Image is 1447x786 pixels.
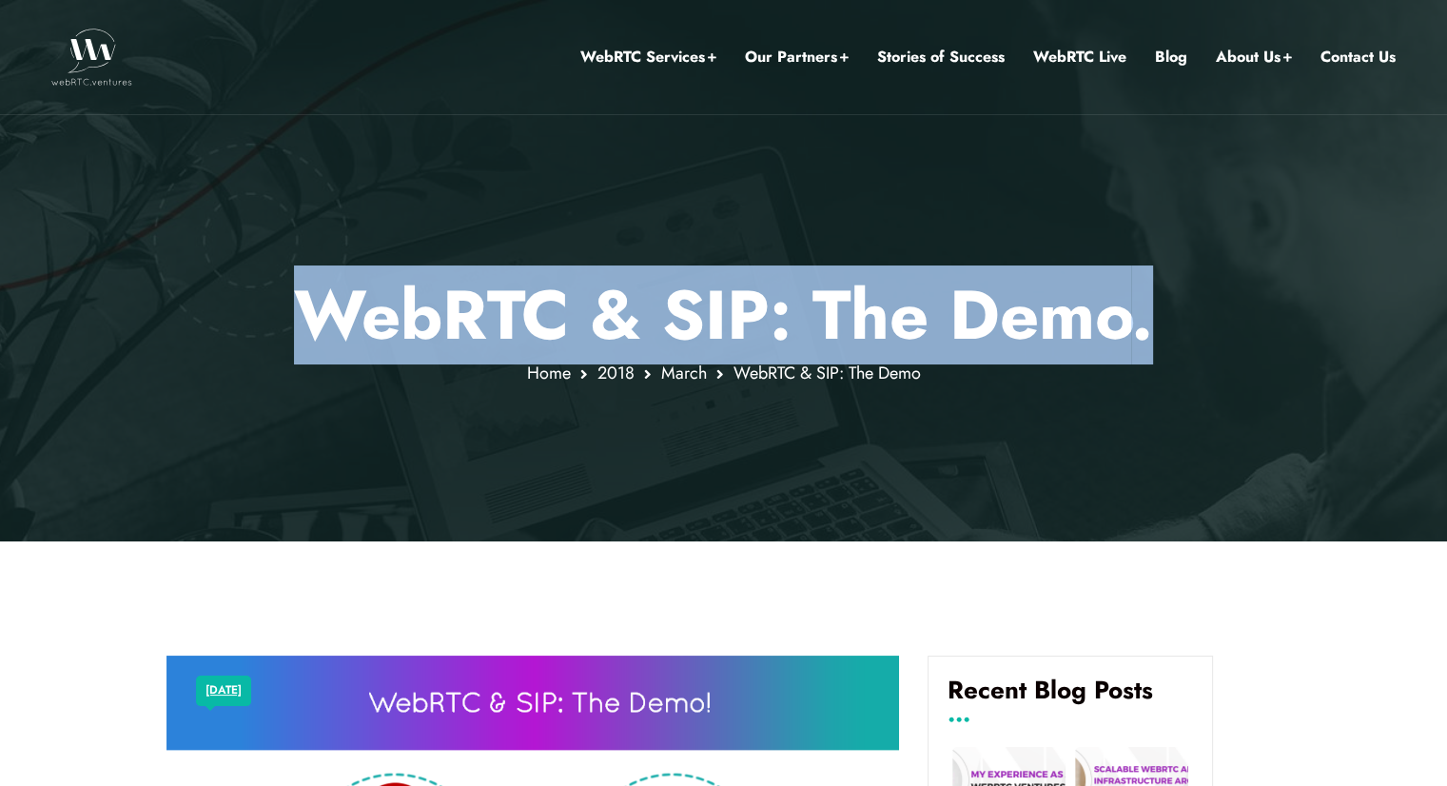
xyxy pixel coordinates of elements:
p: WebRTC & SIP: The Demo [166,274,1281,356]
a: March [661,361,707,385]
a: Blog [1155,45,1187,69]
a: Contact Us [1320,45,1396,69]
a: Home [527,361,571,385]
h4: Recent Blog Posts [948,676,1193,719]
a: Stories of Success [877,45,1005,69]
a: WebRTC Live [1033,45,1126,69]
a: 2018 [597,361,635,385]
img: WebRTC.ventures [51,29,132,86]
a: About Us [1216,45,1292,69]
span: . [1131,265,1153,364]
a: [DATE] [205,678,242,703]
a: WebRTC Services [580,45,716,69]
a: Our Partners [745,45,849,69]
span: WebRTC & SIP: The Demo [733,361,921,385]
